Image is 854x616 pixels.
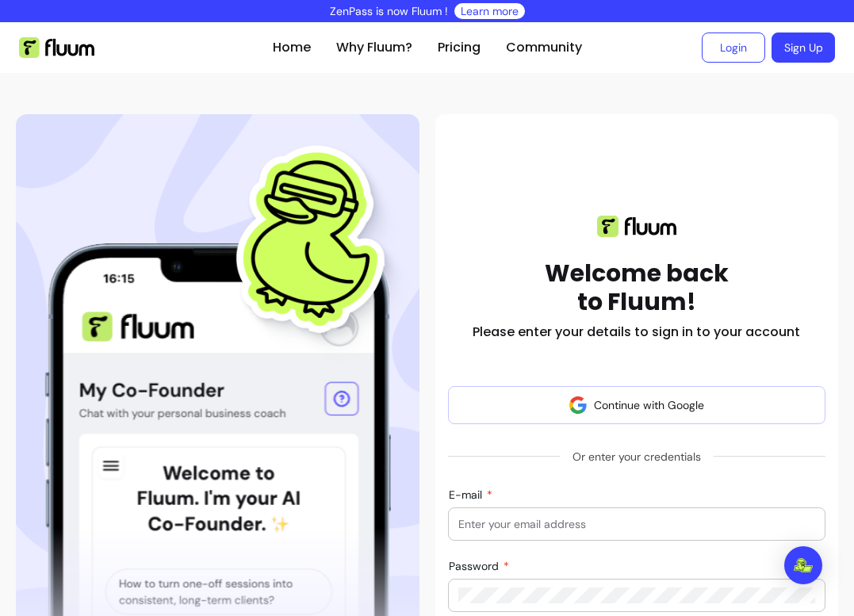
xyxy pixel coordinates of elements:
[702,33,765,63] a: Login
[448,386,826,424] button: Continue with Google
[449,488,485,502] span: E-mail
[438,38,481,57] a: Pricing
[461,3,519,19] a: Learn more
[473,323,800,342] h2: Please enter your details to sign in to your account
[458,516,816,532] input: E-mail
[506,38,582,57] a: Community
[597,216,676,237] img: Fluum logo
[545,259,729,316] h1: Welcome back to Fluum!
[560,442,714,471] span: Or enter your credentials
[19,37,94,58] img: Fluum Logo
[330,3,448,19] p: ZenPass is now Fluum !
[772,33,835,63] a: Sign Up
[458,587,816,603] input: Password
[449,559,502,573] span: Password
[569,396,588,415] img: avatar
[273,38,311,57] a: Home
[784,546,822,584] div: Open Intercom Messenger
[336,38,412,57] a: Why Fluum?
